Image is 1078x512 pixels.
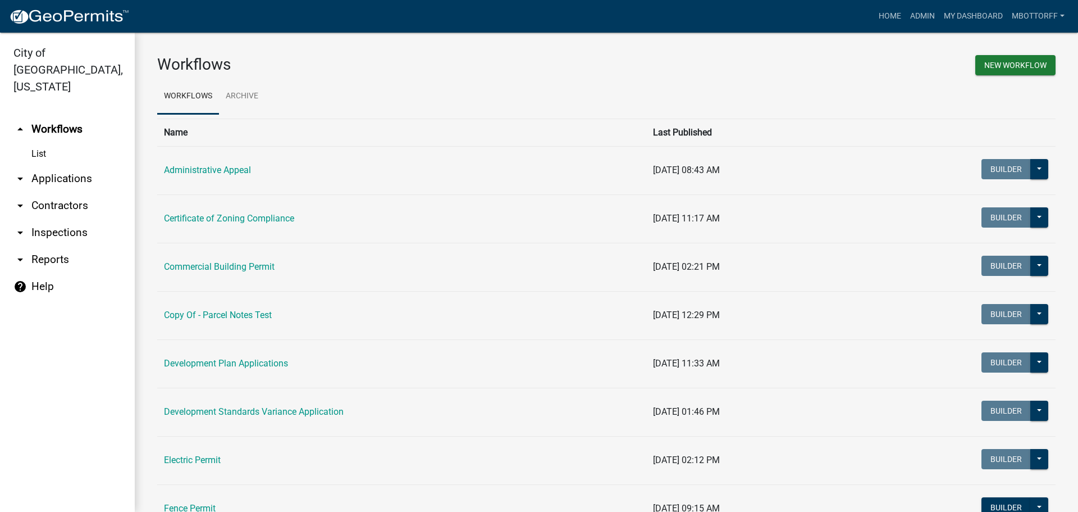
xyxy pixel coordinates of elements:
[164,358,288,369] a: Development Plan Applications
[157,119,646,146] th: Name
[164,455,221,465] a: Electric Permit
[981,207,1031,228] button: Builder
[164,406,344,417] a: Development Standards Variance Application
[164,165,251,175] a: Administrative Appeal
[981,352,1031,373] button: Builder
[939,6,1007,27] a: My Dashboard
[13,280,27,293] i: help
[1007,6,1069,27] a: Mbottorff
[164,213,294,224] a: Certificate of Zoning Compliance
[164,310,272,320] a: Copy Of - Parcel Notes Test
[646,119,849,146] th: Last Published
[13,226,27,239] i: arrow_drop_down
[981,304,1031,324] button: Builder
[157,79,219,115] a: Workflows
[981,159,1031,179] button: Builder
[13,123,27,136] i: arrow_drop_up
[981,449,1031,469] button: Builder
[653,310,720,320] span: [DATE] 12:29 PM
[13,172,27,185] i: arrow_drop_down
[157,55,598,74] h3: Workflows
[653,358,720,369] span: [DATE] 11:33 AM
[981,256,1031,276] button: Builder
[906,6,939,27] a: Admin
[653,261,720,272] span: [DATE] 02:21 PM
[13,253,27,266] i: arrow_drop_down
[975,55,1056,75] button: New Workflow
[981,401,1031,421] button: Builder
[219,79,265,115] a: Archive
[653,213,720,224] span: [DATE] 11:17 AM
[164,261,275,272] a: Commercial Building Permit
[13,199,27,212] i: arrow_drop_down
[653,406,720,417] span: [DATE] 01:46 PM
[653,455,720,465] span: [DATE] 02:12 PM
[653,165,720,175] span: [DATE] 08:43 AM
[874,6,906,27] a: Home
